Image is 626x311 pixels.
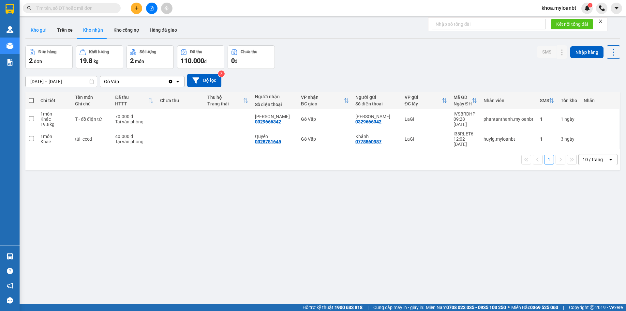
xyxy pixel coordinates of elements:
[537,46,557,58] button: SMS
[241,50,257,54] div: Chưa thu
[484,136,533,142] div: huylg.myloanbt
[432,19,546,29] input: Nhập số tổng đài
[484,117,533,122] div: phantanthanh.myloanbt
[540,136,554,142] div: 1
[80,57,92,65] span: 19.8
[45,28,87,35] li: VP LaGi
[135,59,144,64] span: món
[3,28,45,35] li: VP Gò Vấp
[75,117,109,122] div: T - đồ điện tử
[454,136,477,147] div: 12:02 [DATE]
[146,3,157,14] button: file-add
[140,50,156,54] div: Số lượng
[367,304,368,311] span: |
[511,304,558,311] span: Miền Bắc
[508,306,510,309] span: ⚪️
[611,3,622,14] button: caret-down
[36,5,113,12] input: Tìm tên, số ĐT hoặc mã đơn
[218,70,225,77] sup: 3
[589,3,591,8] span: 1
[26,76,97,87] input: Select a date range.
[3,3,95,16] li: Mỹ Loan
[446,305,506,310] strong: 0708 023 035 - 0935 103 250
[454,131,477,136] div: I38RLET6
[561,98,577,103] div: Tồn kho
[7,253,13,260] img: warehouse-icon
[556,21,588,28] span: Kết nối tổng đài
[115,114,154,119] div: 70.000 đ
[561,136,577,142] div: 3
[7,268,13,274] span: question-circle
[3,3,26,26] img: logo.jpg
[94,59,98,64] span: kg
[25,45,73,69] button: Đơn hàng2đơn
[89,50,109,54] div: Khối lượng
[3,36,39,55] b: 148/31 [PERSON_NAME], P6, Q Gò Vấp
[335,305,363,310] strong: 1900 633 818
[355,139,381,144] div: 0778860987
[355,114,398,119] div: Vương
[38,50,56,54] div: Đơn hàng
[75,95,109,100] div: Tên món
[45,36,85,48] b: 33 Bác Ái, P Phước Hội, TX Lagi
[207,101,243,106] div: Trạng thái
[228,45,275,69] button: Chưa thu0đ
[561,117,577,122] div: 1
[551,19,593,29] button: Kết nối tổng đài
[355,119,381,124] div: 0329666342
[405,101,442,106] div: ĐC lấy
[164,6,169,10] span: aim
[7,42,13,49] img: warehouse-icon
[29,57,33,65] span: 2
[301,136,349,142] div: Gò Vấp
[484,98,533,103] div: Nhân viên
[301,95,344,100] div: VP nhận
[614,5,619,11] span: caret-down
[7,59,13,66] img: solution-icon
[187,74,221,87] button: Bộ lọc
[161,3,172,14] button: aim
[40,122,68,127] div: 19.8 kg
[355,134,398,139] div: Khánh
[588,3,592,8] sup: 1
[78,22,108,38] button: Kho nhận
[235,59,237,64] span: đ
[303,304,363,311] span: Hỗ trợ kỹ thuật:
[454,101,472,106] div: Ngày ĐH
[25,22,52,38] button: Kho gửi
[177,45,224,69] button: Đã thu110.000đ
[537,92,558,109] th: Toggle SortBy
[134,6,139,10] span: plus
[598,19,603,23] span: close
[450,92,480,109] th: Toggle SortBy
[401,92,450,109] th: Toggle SortBy
[530,305,558,310] strong: 0369 525 060
[583,156,603,163] div: 10 / trang
[115,95,148,100] div: Đã thu
[405,136,447,142] div: LaGi
[584,98,616,103] div: Nhãn
[40,134,68,139] div: 1 món
[355,101,398,106] div: Số điện thoại
[144,22,182,38] button: Hàng đã giao
[590,305,594,310] span: copyright
[405,95,442,100] div: VP gửi
[131,3,142,14] button: plus
[544,155,554,164] button: 1
[301,101,344,106] div: ĐC giao
[104,78,119,85] div: Gò Vấp
[454,111,477,117] div: IVSBRDHP
[231,57,235,65] span: 0
[168,79,173,84] svg: Clear value
[181,57,204,65] span: 110.000
[3,36,8,41] span: environment
[298,92,352,109] th: Toggle SortBy
[355,95,398,100] div: Người gửi
[108,22,144,38] button: Kho công nợ
[7,283,13,289] span: notification
[255,114,294,119] div: Vương
[6,4,14,14] img: logo-vxr
[426,304,506,311] span: Miền Nam
[149,6,154,10] span: file-add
